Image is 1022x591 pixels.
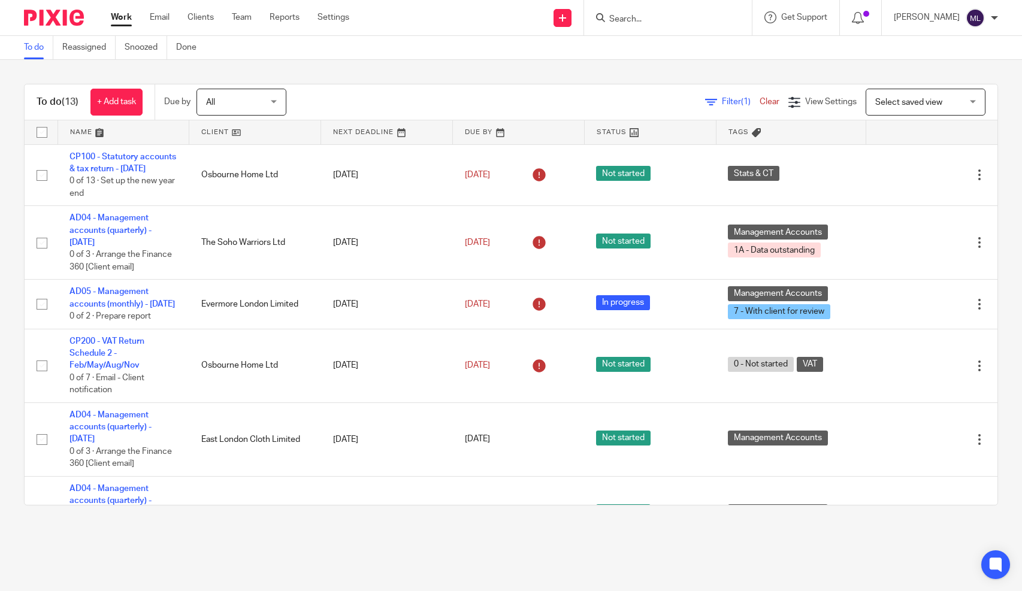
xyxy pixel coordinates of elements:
a: AD04 - Management accounts (quarterly) - [DATE] [69,411,152,444]
a: Done [176,36,205,59]
span: [DATE] [465,238,490,247]
td: Evermore London Limited [189,280,321,329]
img: svg%3E [966,8,985,28]
a: Clients [188,11,214,23]
span: Select saved view [875,98,942,107]
span: 7 - With client for review [728,304,830,319]
a: Work [111,11,132,23]
span: Get Support [781,13,827,22]
p: Due by [164,96,191,108]
span: 0 of 13 · Set up the new year end [69,177,175,198]
span: Stats & CT [728,166,779,181]
a: CP100 - Statutory accounts & tax return - [DATE] [69,153,176,173]
td: The Beam Network Ltd [189,476,321,550]
span: Not started [596,234,651,248]
td: [DATE] [321,206,453,280]
td: Osbourne Home Ltd [189,144,321,206]
a: Clear [760,98,779,106]
a: AD04 - Management accounts (quarterly) - [DATE] [69,484,152,517]
td: East London Cloth Limited [189,402,321,476]
a: To do [24,36,53,59]
span: [DATE] [465,171,490,179]
td: The Soho Warriors Ltd [189,206,321,280]
span: [DATE] [465,435,490,444]
h1: To do [37,96,78,108]
td: [DATE] [321,280,453,329]
a: Email [150,11,170,23]
a: CP200 - VAT Return Schedule 2 - Feb/May/Aug/Nov [69,337,144,370]
img: Pixie [24,10,84,26]
span: Tags [728,129,749,135]
span: 1A - Data outstanding [728,243,821,257]
a: Team [232,11,252,23]
td: [DATE] [321,329,453,402]
a: + Add task [90,89,143,116]
span: All [206,98,215,107]
a: AD04 - Management accounts (quarterly) - [DATE] [69,214,152,247]
span: [DATE] [465,300,490,308]
span: Management Accounts [728,225,828,240]
td: Osbourne Home Ltd [189,329,321,402]
span: In progress [596,295,650,310]
a: Snoozed [125,36,167,59]
a: Settings [318,11,349,23]
span: 0 - Not started [728,357,794,372]
span: Management Accounts [728,504,828,519]
span: VAT [797,357,823,372]
span: Not started [596,431,651,445]
a: Reassigned [62,36,116,59]
span: Management Accounts [728,431,828,445]
span: (1) [741,98,751,106]
span: 0 of 7 · Email - Client notification [69,374,144,395]
td: [DATE] [321,144,453,206]
span: Management Accounts [728,286,828,301]
span: Not started [596,504,651,519]
p: [PERSON_NAME] [894,11,960,23]
span: Not started [596,357,651,372]
a: Reports [270,11,300,23]
span: Not started [596,166,651,181]
span: 0 of 3 · Arrange the Finance 360 [Client email] [69,250,172,271]
td: [DATE] [321,476,453,550]
td: [DATE] [321,402,453,476]
a: AD05 - Management accounts (monthly) - [DATE] [69,287,175,308]
span: 0 of 3 · Arrange the Finance 360 [Client email] [69,447,172,468]
span: [DATE] [465,361,490,369]
span: (13) [62,97,78,107]
span: View Settings [805,98,857,106]
span: Filter [722,98,760,106]
span: 0 of 2 · Prepare report [69,312,151,320]
input: Search [608,14,716,25]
